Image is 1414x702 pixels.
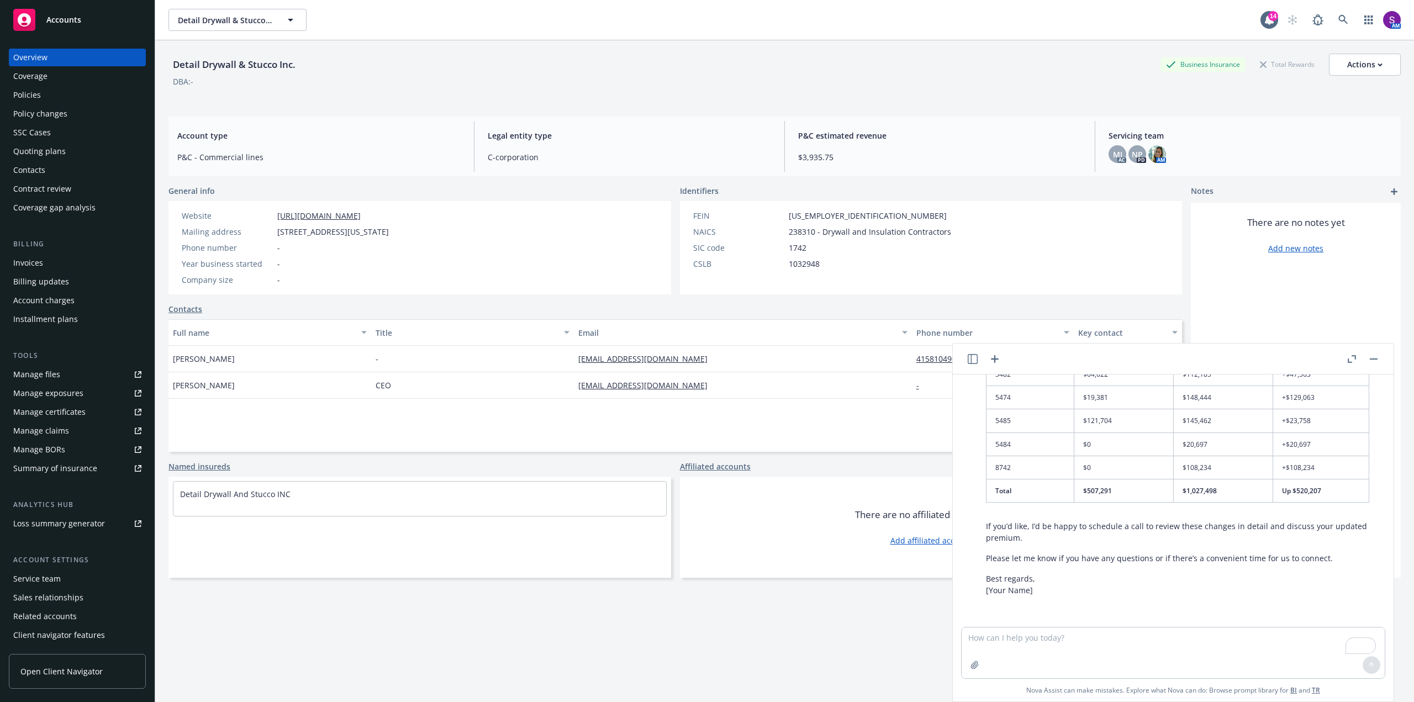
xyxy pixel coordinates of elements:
[168,319,371,346] button: Full name
[182,274,273,286] div: Company size
[9,570,146,588] a: Service team
[13,515,105,532] div: Loss summary generator
[1173,456,1273,479] td: $108,234
[13,86,41,104] div: Policies
[180,489,291,499] a: Detail Drywall And Stucco INC
[680,461,751,472] a: Affiliated accounts
[693,210,784,221] div: FEIN
[173,379,235,391] span: [PERSON_NAME]
[1347,54,1383,75] div: Actions
[13,49,48,66] div: Overview
[13,161,45,179] div: Contacts
[1254,57,1320,71] div: Total Rewards
[173,353,235,365] span: [PERSON_NAME]
[13,273,69,291] div: Billing updates
[1273,409,1369,432] td: +$23,758
[168,461,230,472] a: Named insureds
[13,292,75,309] div: Account charges
[1191,185,1213,198] span: Notes
[798,151,1081,163] span: $3,935.75
[9,422,146,440] a: Manage claims
[277,210,361,221] a: [URL][DOMAIN_NAME]
[9,67,146,85] a: Coverage
[962,627,1385,678] textarea: To enrich screen reader interactions, please activate Accessibility in Grammarly extension settings
[9,273,146,291] a: Billing updates
[488,130,771,141] span: Legal entity type
[13,384,83,402] div: Manage exposures
[9,239,146,250] div: Billing
[9,292,146,309] a: Account charges
[9,350,146,361] div: Tools
[986,520,1369,543] p: If you’d like, I’d be happy to schedule a call to review these changes in detail and discuss your...
[1026,679,1320,701] span: Nova Assist can make mistakes. Explore what Nova can do: Browse prompt library for and
[693,242,784,254] div: SIC code
[578,327,895,339] div: Email
[9,555,146,566] div: Account settings
[1329,54,1401,76] button: Actions
[376,379,391,391] span: CEO
[9,384,146,402] a: Manage exposures
[890,535,972,546] a: Add affiliated account
[9,199,146,217] a: Coverage gap analysis
[1074,409,1173,432] td: $121,704
[693,258,784,270] div: CSLB
[1083,486,1112,495] span: $507,291
[986,573,1369,596] p: Best regards, [Your Name]
[986,386,1074,409] td: 5474
[13,403,86,421] div: Manage certificates
[20,666,103,677] span: Open Client Navigator
[13,366,60,383] div: Manage files
[13,180,71,198] div: Contract review
[1078,327,1165,339] div: Key contact
[9,499,146,510] div: Analytics hub
[789,226,951,237] span: 238310 - Drywall and Insulation Contractors
[9,124,146,141] a: SSC Cases
[1268,11,1278,21] div: 14
[9,142,146,160] a: Quoting plans
[1290,685,1297,695] a: BI
[1074,386,1173,409] td: $19,381
[376,353,378,365] span: -
[986,409,1074,432] td: 5485
[1268,242,1323,254] a: Add new notes
[13,589,83,606] div: Sales relationships
[9,626,146,644] a: Client navigator features
[1273,363,1369,386] td: +$47,563
[1282,486,1321,495] span: Up $520,207
[1173,432,1273,456] td: $20,697
[1132,149,1143,160] span: NP
[986,363,1074,386] td: 5482
[1074,456,1173,479] td: $0
[173,327,355,339] div: Full name
[1183,486,1217,495] span: $1,027,498
[13,254,43,272] div: Invoices
[277,226,389,237] span: [STREET_ADDRESS][US_STATE]
[1312,685,1320,695] a: TR
[13,570,61,588] div: Service team
[986,552,1369,564] p: Please let me know if you have any questions or if there’s a convenient time for us to connect.
[182,226,273,237] div: Mailing address
[9,105,146,123] a: Policy changes
[9,161,146,179] a: Contacts
[13,124,51,141] div: SSC Cases
[13,67,48,85] div: Coverage
[9,441,146,458] a: Manage BORs
[13,626,105,644] div: Client navigator features
[9,608,146,625] a: Related accounts
[177,151,461,163] span: P&C - Commercial lines
[1273,456,1369,479] td: +$108,234
[9,366,146,383] a: Manage files
[1383,11,1401,29] img: photo
[1173,386,1273,409] td: $148,444
[9,49,146,66] a: Overview
[855,508,1006,521] span: There are no affiliated accounts yet
[1247,216,1345,229] span: There are no notes yet
[1273,432,1369,456] td: +$20,697
[1109,130,1392,141] span: Servicing team
[13,460,97,477] div: Summary of insurance
[1074,319,1182,346] button: Key contact
[9,254,146,272] a: Invoices
[1160,57,1246,71] div: Business Insurance
[173,76,193,87] div: DBA: -
[912,319,1074,346] button: Phone number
